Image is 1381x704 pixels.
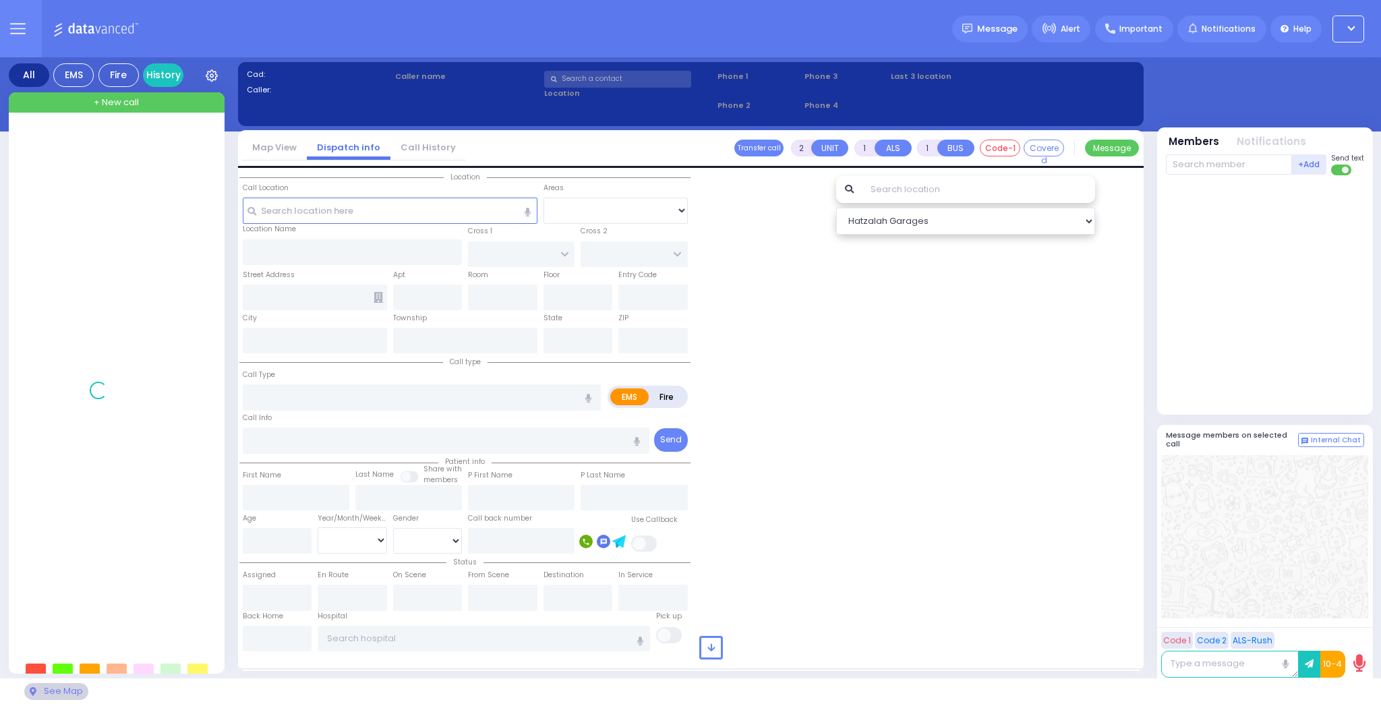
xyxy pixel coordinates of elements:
div: Year/Month/Week/Day [318,513,387,524]
label: Back Home [243,611,283,622]
span: Status [446,557,483,567]
label: Apt [393,270,405,281]
span: Phone 2 [717,100,800,111]
label: First Name [243,470,281,481]
label: EMS [610,388,649,405]
span: Alert [1061,23,1080,35]
label: State [543,313,562,324]
span: + New call [94,96,139,109]
img: comment-alt.png [1301,438,1308,444]
label: Turn off text [1331,163,1353,177]
label: Call Location [243,183,289,194]
button: Notifications [1237,134,1306,150]
label: Call back number [468,513,532,524]
label: En Route [318,570,349,581]
label: Age [243,513,256,524]
span: Location [444,172,487,182]
span: Phone 1 [717,71,800,82]
span: Patient info [438,457,492,467]
button: Covered [1024,140,1064,156]
input: Search a contact [544,71,691,88]
div: Fire [98,63,139,87]
label: Assigned [243,570,276,581]
label: On Scene [393,570,426,581]
label: From Scene [468,570,509,581]
label: Street Address [243,270,295,281]
input: Search location [862,176,1095,203]
span: Other building occupants [374,292,383,303]
label: P First Name [468,470,512,481]
label: Room [468,270,488,281]
div: EMS [53,63,94,87]
span: Send text [1331,153,1364,163]
label: Caller: [247,84,391,96]
input: Search member [1166,154,1292,175]
div: See map [24,683,88,700]
label: ZIP [618,313,628,324]
label: Areas [543,183,564,194]
label: In Service [618,570,653,581]
button: Internal Chat [1298,433,1364,448]
a: Dispatch info [307,141,390,154]
button: +Add [1292,154,1327,175]
input: Search location here [243,198,537,223]
span: Phone 3 [804,71,887,82]
button: Send [654,428,688,452]
label: Pick up [656,611,682,622]
span: Call type [443,357,488,367]
span: Important [1119,23,1163,35]
input: Search hospital [318,626,650,651]
button: Members [1169,134,1219,150]
button: Transfer call [734,140,784,156]
span: Phone 4 [804,100,887,111]
span: members [423,475,458,485]
label: Gender [393,513,419,524]
h5: Message members on selected call [1166,431,1298,448]
button: ALS [875,140,912,156]
label: Cross 1 [468,226,492,237]
span: Message [977,22,1018,36]
label: Cad: [247,69,391,80]
label: Last Name [355,469,394,480]
label: Township [393,313,427,324]
label: Hospital [318,611,347,622]
button: 10-4 [1320,651,1345,678]
label: P Last Name [581,470,625,481]
span: Notifications [1202,23,1256,35]
label: Location Name [243,224,296,235]
span: Internal Chat [1311,436,1361,445]
a: History [143,63,183,87]
label: Use Callback [631,515,678,525]
label: Destination [543,570,584,581]
button: BUS [937,140,974,156]
label: Call Type [243,370,275,380]
button: Code 2 [1195,632,1229,649]
a: Map View [242,141,307,154]
button: UNIT [811,140,848,156]
label: Fire [648,388,686,405]
img: Logo [53,20,143,37]
div: All [9,63,49,87]
label: Call Info [243,413,272,423]
button: Code 1 [1161,632,1193,649]
label: Floor [543,270,560,281]
button: Code-1 [980,140,1020,156]
label: Location [544,88,713,99]
button: ALS-Rush [1231,632,1274,649]
label: Last 3 location [891,71,1013,82]
label: Cross 2 [581,226,608,237]
button: Message [1085,140,1139,156]
span: Help [1293,23,1312,35]
label: City [243,313,257,324]
a: Call History [390,141,466,154]
img: message.svg [962,24,972,34]
small: Share with [423,464,462,474]
label: Caller name [395,71,539,82]
label: Entry Code [618,270,657,281]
